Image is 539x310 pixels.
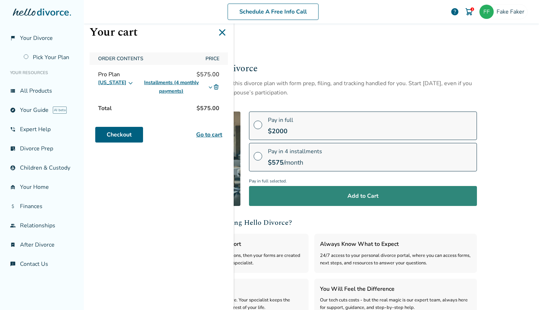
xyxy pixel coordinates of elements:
[10,107,16,113] span: explore
[10,146,16,151] span: list_alt_check
[10,165,16,171] span: account_child
[6,30,78,46] a: flag_2Your Divorce
[10,126,16,132] span: phone_in_talk
[53,107,67,114] span: AI beta
[465,7,473,16] img: Cart
[146,217,477,228] h2: What are the benefits of using Hello Divorce?
[90,24,228,41] h1: Your cart
[479,5,494,19] img: fake@fake.com
[20,34,53,42] span: Your Divorce
[6,217,78,234] a: groupRelationships
[320,252,471,267] div: 24/7 access to your personal divorce portal, where you can access forms, next steps, and resource...
[10,184,16,190] span: garage_home
[10,261,16,267] span: chat_info
[249,186,477,206] button: Add to Cart
[213,84,219,90] img: Delete
[19,49,78,66] a: Pick Your Plan
[268,148,322,155] span: Pay in 4 installments
[196,130,222,139] a: Go to cart
[6,140,78,157] a: list_alt_checkDivorce Prep
[471,7,474,11] div: 1
[197,71,219,78] span: $575.00
[10,242,16,248] span: bookmark_check
[98,78,133,87] button: [US_STATE]
[249,176,477,186] span: Pay in full selected.
[6,237,78,253] a: bookmark_checkAfter Divorce
[6,121,78,138] a: phone_in_talkExpert Help
[228,4,319,20] a: Schedule A Free Info Call
[503,276,539,310] iframe: Chat Widget
[6,256,78,272] a: chat_infoContact Us
[194,101,222,115] span: $575.00
[268,158,322,167] div: /month
[95,52,200,65] span: Order Contents
[10,203,16,209] span: attach_money
[136,78,213,95] button: Installments (4 monthly payments)
[6,160,78,176] a: account_childChildren & Custody
[6,66,78,80] li: Your Resources
[10,223,16,228] span: group
[268,127,288,135] span: $ 2000
[95,101,115,115] span: Total
[146,62,477,76] h2: Forms Specialist led divorce
[451,7,459,16] a: help
[268,158,284,167] span: $ 575
[203,52,222,65] span: Price
[146,79,477,98] div: A Forms Specialist fully supports this divorce plan with form prep, filing, and tracking handled ...
[146,35,477,42] div: /
[6,179,78,195] a: garage_homeYour Home
[6,83,78,99] a: view_listAll Products
[6,198,78,215] a: attach_moneyFinances
[497,8,527,16] span: Fake Faker
[320,284,471,294] h3: You Will Feel the Difference
[268,116,293,124] span: Pay in full
[10,88,16,94] span: view_list
[10,35,16,41] span: flag_2
[6,102,78,118] a: exploreYour GuideAI beta
[95,127,143,143] a: Checkout
[98,71,120,78] span: Pro Plan
[320,239,471,249] h3: Always Know What to Expect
